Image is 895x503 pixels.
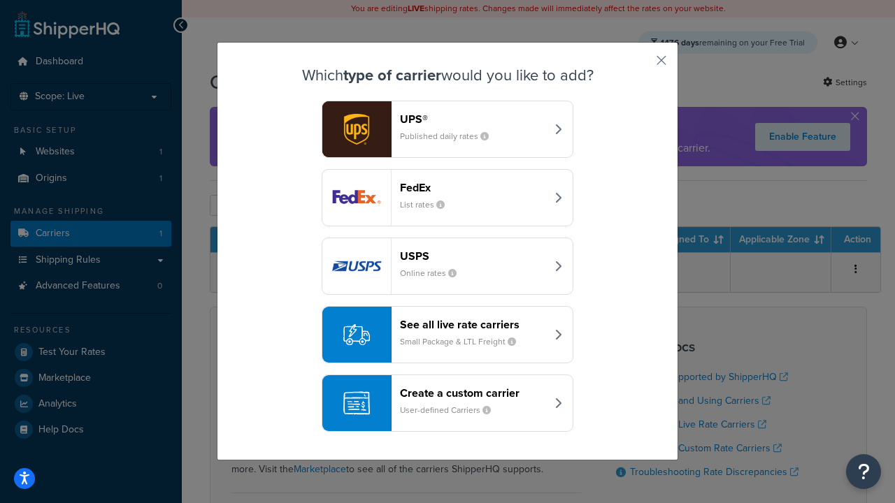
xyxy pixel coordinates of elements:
img: ups logo [322,101,391,157]
button: usps logoUSPSOnline rates [322,238,573,295]
small: Published daily rates [400,130,500,143]
header: USPS [400,249,546,263]
h3: Which would you like to add? [252,67,643,84]
button: Open Resource Center [846,454,881,489]
button: ups logoUPS®Published daily rates [322,101,573,158]
img: usps logo [322,238,391,294]
button: fedEx logoFedExList rates [322,169,573,226]
small: List rates [400,198,456,211]
header: UPS® [400,112,546,126]
header: See all live rate carriers [400,318,546,331]
strong: type of carrier [343,64,441,87]
img: icon-carrier-custom-c93b8a24.svg [343,390,370,416]
button: See all live rate carriersSmall Package & LTL Freight [322,306,573,363]
small: Online rates [400,267,468,279]
button: Create a custom carrierUser-defined Carriers [322,374,573,432]
small: Small Package & LTL Freight [400,335,527,348]
img: fedEx logo [322,170,391,226]
small: User-defined Carriers [400,404,502,416]
header: FedEx [400,181,546,194]
header: Create a custom carrier [400,386,546,400]
img: icon-carrier-liverate-becf4550.svg [343,321,370,348]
